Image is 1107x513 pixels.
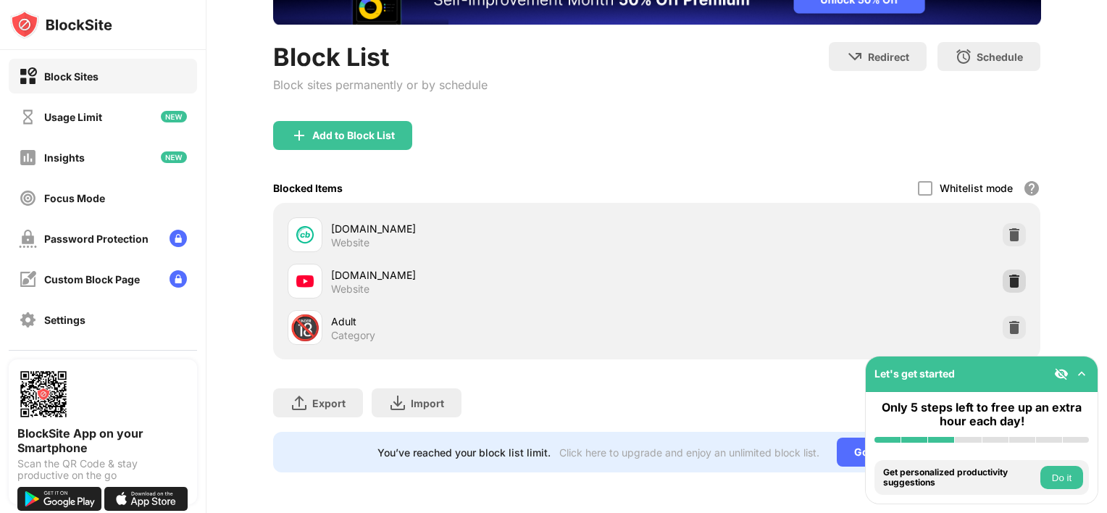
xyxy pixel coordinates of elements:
div: Import [411,397,444,409]
div: Settings [44,314,85,326]
div: Blocked Items [273,182,343,194]
div: Get personalized productivity suggestions [883,467,1037,488]
img: lock-menu.svg [170,230,187,247]
div: [DOMAIN_NAME] [331,267,657,283]
div: Usage Limit [44,111,102,123]
img: omni-setup-toggle.svg [1074,367,1089,381]
img: insights-off.svg [19,149,37,167]
img: favicons [296,226,314,243]
img: options-page-qr-code.png [17,368,70,420]
div: Go Unlimited [837,438,936,467]
iframe: Sign in with Google Dialogue [809,14,1093,211]
div: Click here to upgrade and enjoy an unlimited block list. [559,446,819,459]
img: time-usage-off.svg [19,108,37,126]
div: BlockSite App on your Smartphone [17,426,188,455]
div: Only 5 steps left to free up an extra hour each day! [874,401,1089,428]
div: Category [331,329,375,342]
img: new-icon.svg [161,111,187,122]
img: get-it-on-google-play.svg [17,487,101,511]
div: Password Protection [44,233,149,245]
div: Export [312,397,346,409]
img: customize-block-page-off.svg [19,270,37,288]
img: password-protection-off.svg [19,230,37,248]
img: block-on.svg [19,67,37,85]
img: logo-blocksite.svg [10,10,112,39]
div: [DOMAIN_NAME] [331,221,657,236]
div: Scan the QR Code & stay productive on the go [17,458,188,481]
img: settings-off.svg [19,311,37,329]
div: Block Sites [44,70,99,83]
img: focus-off.svg [19,189,37,207]
div: Insights [44,151,85,164]
img: new-icon.svg [161,151,187,163]
div: Add to Block List [312,130,395,141]
div: Custom Block Page [44,273,140,285]
div: Website [331,283,369,296]
div: Adult [331,314,657,329]
img: lock-menu.svg [170,270,187,288]
div: Block sites permanently or by schedule [273,78,488,92]
button: Do it [1040,466,1083,489]
div: You’ve reached your block list limit. [377,446,551,459]
img: favicons [296,272,314,290]
div: 🔞 [290,313,320,343]
img: download-on-the-app-store.svg [104,487,188,511]
div: Focus Mode [44,192,105,204]
div: Block List [273,42,488,72]
div: Let's get started [874,367,955,380]
div: Website [331,236,369,249]
img: eye-not-visible.svg [1054,367,1069,381]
